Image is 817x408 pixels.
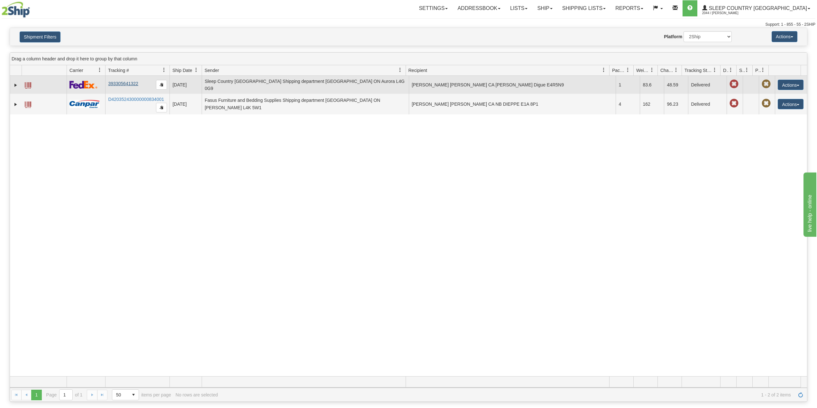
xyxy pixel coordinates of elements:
img: logo2044.jpg [2,2,30,18]
a: Packages filter column settings [622,65,633,75]
a: Reports [610,0,648,16]
span: Late [730,99,739,108]
td: Delivered [688,94,727,114]
span: select [128,390,139,400]
iframe: chat widget [802,171,816,237]
button: Copy to clipboard [156,103,167,112]
span: Charge [660,67,674,74]
button: Shipment Filters [20,31,60,42]
td: 4 [616,94,640,114]
a: Lists [505,0,532,16]
input: Page 1 [60,390,72,400]
label: Platform [664,33,682,40]
div: No rows are selected [176,392,218,397]
td: [DATE] [170,76,202,94]
a: Expand [13,101,19,108]
span: Ship Date [172,67,192,74]
span: 50 [116,392,124,398]
button: Actions [778,80,803,90]
a: Tracking Status filter column settings [709,65,720,75]
a: Delivery Status filter column settings [725,65,736,75]
div: Support: 1 - 855 - 55 - 2SHIP [2,22,815,27]
td: 83.6 [640,76,664,94]
a: Pickup Status filter column settings [757,65,768,75]
a: Settings [414,0,453,16]
a: 393305641322 [108,81,138,86]
a: Carrier filter column settings [94,65,105,75]
a: Addressbook [453,0,505,16]
div: grid grouping header [10,53,807,65]
span: Packages [612,67,626,74]
span: Pickup Not Assigned [762,99,771,108]
button: Actions [778,99,803,109]
span: 1 - 2 of 2 items [222,392,791,397]
td: Fasus Furniture and Bedding Supplies Shipping department [GEOGRAPHIC_DATA] ON [PERSON_NAME] L4K 5W1 [202,94,409,114]
a: Tracking # filter column settings [159,65,170,75]
a: Weight filter column settings [647,65,657,75]
span: Delivery Status [723,67,729,74]
span: Page of 1 [46,389,83,400]
a: Charge filter column settings [671,65,682,75]
a: Label [25,79,31,90]
span: Tracking # [108,67,129,74]
span: Pickup Not Assigned [762,80,771,89]
td: 1 [616,76,640,94]
span: Recipient [408,67,427,74]
td: 96.23 [664,94,688,114]
a: D420352430000000834001 [108,97,164,102]
td: 162 [640,94,664,114]
span: items per page [112,389,171,400]
td: [DATE] [170,94,202,114]
div: live help - online [5,4,60,12]
span: Sender [205,67,219,74]
button: Copy to clipboard [156,80,167,90]
a: Sleep Country [GEOGRAPHIC_DATA] 2044 / [PERSON_NAME] [697,0,815,16]
span: Tracking Status [684,67,712,74]
button: Actions [772,31,797,42]
img: 2 - FedEx Express® [69,81,97,89]
span: Carrier [69,67,83,74]
a: Shipment Issues filter column settings [741,65,752,75]
a: Refresh [795,390,806,400]
a: Sender filter column settings [395,65,406,75]
td: Sleep Country [GEOGRAPHIC_DATA] Shipping department [GEOGRAPHIC_DATA] ON Aurora L4G 0G9 [202,76,409,94]
td: 48.59 [664,76,688,94]
img: 14 - Canpar [69,100,100,108]
span: Shipment Issues [739,67,745,74]
span: Sleep Country [GEOGRAPHIC_DATA] [707,5,807,11]
a: Ship Date filter column settings [191,65,202,75]
span: Page 1 [31,390,41,400]
td: [PERSON_NAME] [PERSON_NAME] CA NB DIEPPE E1A 8P1 [409,94,616,114]
a: Shipping lists [557,0,610,16]
span: Pickup Status [755,67,761,74]
span: Weight [636,67,650,74]
td: Delivered [688,76,727,94]
span: Late [730,80,739,89]
a: Label [25,99,31,109]
span: 2044 / [PERSON_NAME] [702,10,750,16]
span: Page sizes drop down [112,389,139,400]
a: Expand [13,82,19,88]
td: [PERSON_NAME] [PERSON_NAME] CA [PERSON_NAME] Digue E4R5N9 [409,76,616,94]
a: Recipient filter column settings [598,65,609,75]
a: Ship [532,0,557,16]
